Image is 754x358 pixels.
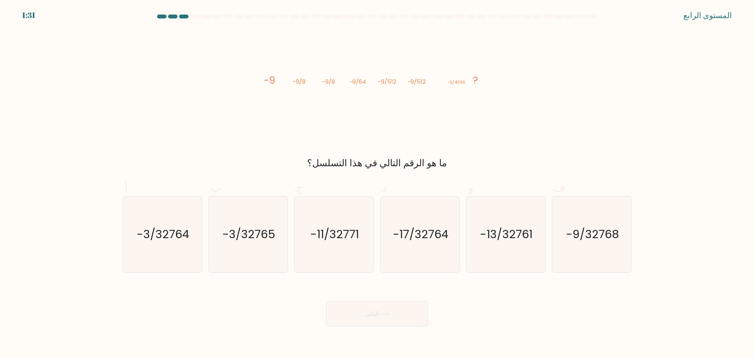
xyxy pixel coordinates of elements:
font: د. [380,180,387,195]
font: أ. [123,180,128,195]
div: 1:31 [22,9,35,21]
font: ب. [209,180,221,195]
font: ج. [294,180,303,195]
text: -11/32771 [311,226,359,242]
font: التالي [364,309,379,318]
tspan: -9/64 [350,77,366,86]
text: -3/32764 [137,226,189,242]
font: ما هو الرقم التالي في هذا التسلسل؟ [307,156,447,169]
text: -3/32765 [222,226,275,242]
tspan: ? [473,73,478,87]
font: و. [466,180,474,195]
tspan: -9 [264,73,275,87]
button: التالي [326,301,428,327]
font: ف. [552,180,565,195]
tspan: -9/4096 [448,79,466,85]
font: المستوى الرابع [683,10,732,20]
text: -9/32768 [566,226,619,242]
text: -17/32764 [393,226,448,242]
text: -13/32761 [480,226,533,242]
tspan: -9/512 [408,77,426,86]
tspan: -9/8 [322,77,335,86]
tspan: -9/8 [293,77,306,86]
tspan: -9/512 [378,77,397,86]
